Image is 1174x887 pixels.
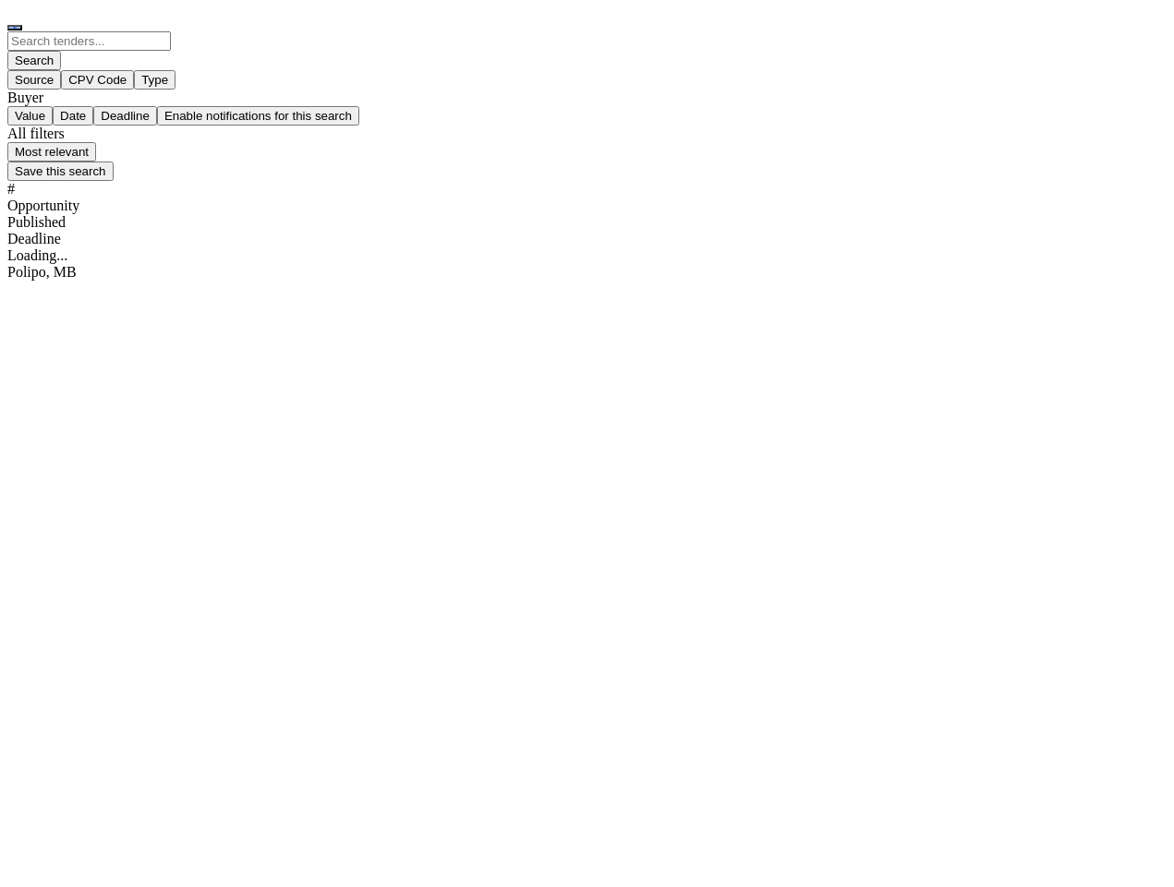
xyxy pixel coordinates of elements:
span: Deadline [101,109,150,123]
span: Deadline [7,231,61,246]
button: CPV Code [61,70,134,90]
span: Source [15,73,54,87]
span: CPV Code [68,73,127,87]
button: Save this search [7,162,114,181]
div: Loading... [7,247,1167,264]
span: Search [15,54,54,67]
span: Date [60,109,86,123]
span: Value [15,109,45,123]
input: Search tenders... [7,31,171,51]
span: Opportunity [7,198,79,213]
button: Search [7,51,61,70]
span: Buyer [7,90,43,105]
span: All filters [7,126,65,141]
span: Polipo, MB [7,264,77,280]
button: Enable notifications for this search [157,106,359,126]
span: Type [141,73,168,87]
button: Type [134,70,175,90]
button: Value [7,106,53,126]
button: Deadline [93,106,157,126]
button: Date [53,106,93,126]
span: Save this search [15,164,106,178]
span: Enable notifications for this search [164,109,352,123]
span: Published [7,214,66,230]
button: Source [7,70,61,90]
span: # [7,181,15,197]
